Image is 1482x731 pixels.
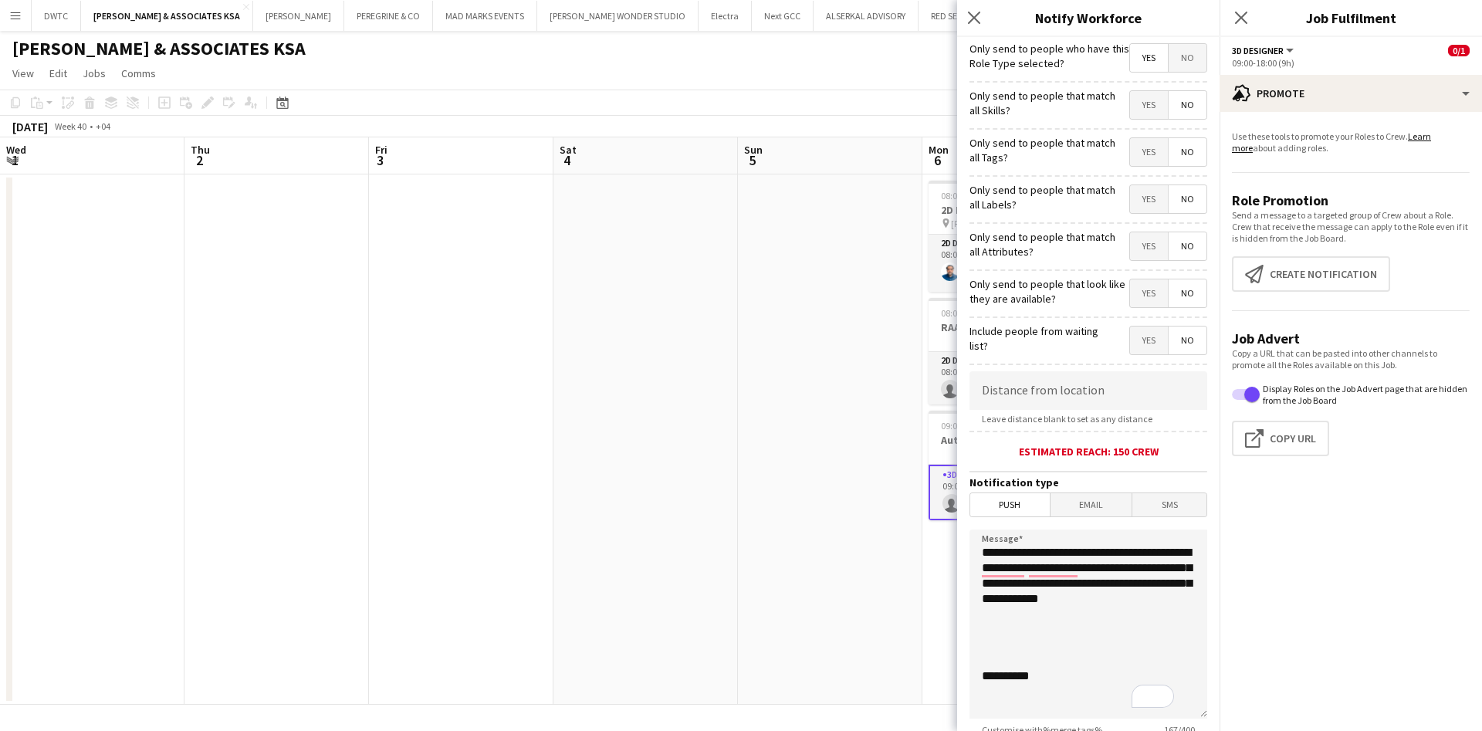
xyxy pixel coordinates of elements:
[1232,57,1470,69] div: 09:00-18:00 (9h)
[969,183,1118,211] label: Only send to people that match all Labels?
[941,307,1003,319] span: 08:00-16:00 (8h)
[814,1,919,31] button: ALSERKAL ADVISORY
[969,42,1129,69] label: Only send to people who have this Role Type selected?
[76,63,112,83] a: Jobs
[1232,256,1390,292] button: Create notification
[929,320,1101,334] h3: RAA 2d Designer
[1232,45,1296,56] button: 3D Designer
[1232,421,1329,456] button: Copy Url
[1169,232,1206,260] span: No
[1232,330,1470,347] h3: Job Advert
[699,1,752,31] button: Electra
[115,63,162,83] a: Comms
[188,151,210,169] span: 2
[941,190,1003,201] span: 08:00-17:00 (9h)
[32,1,81,31] button: DWTC
[969,413,1165,425] span: Leave distance blank to set as any distance
[49,66,67,80] span: Edit
[969,530,1207,719] textarea: To enrich screen reader interactions, please activate Accessibility in Grammarly extension settings
[560,143,577,157] span: Sat
[1220,75,1482,112] div: Promote
[752,1,814,31] button: Next GCC
[929,235,1101,292] app-card-role: 2D Designer1/108:00-17:00 (9h)[PERSON_NAME] [PERSON_NAME]
[742,151,763,169] span: 5
[1130,44,1168,72] span: Yes
[969,445,1207,459] div: Estimated reach: 150 crew
[969,324,1104,352] label: Include people from waiting list?
[969,475,1207,489] h3: Notification type
[1169,44,1206,72] span: No
[929,203,1101,217] h3: 2D Designer
[1130,279,1168,307] span: Yes
[83,66,106,80] span: Jobs
[1169,185,1206,213] span: No
[557,151,577,169] span: 4
[969,277,1129,305] label: Only send to people that look like they are available?
[6,63,40,83] a: View
[1169,91,1206,119] span: No
[926,151,949,169] span: 6
[919,1,1053,31] button: RED SEA FILM FOUNDATION
[941,420,1003,431] span: 09:00-18:00 (9h)
[1232,130,1431,154] a: Learn more
[1130,185,1168,213] span: Yes
[1232,45,1284,56] span: 3D Designer
[969,89,1117,117] label: Only send to people that match all Skills?
[970,493,1050,516] span: Push
[191,143,210,157] span: Thu
[969,230,1123,258] label: Only send to people that match all Attributes?
[929,143,949,157] span: Mon
[81,1,253,31] button: [PERSON_NAME] & ASSOCIATES KSA
[1232,191,1470,209] h3: Role Promotion
[1220,8,1482,28] h3: Job Fulfilment
[96,120,110,132] div: +04
[1132,493,1206,516] span: SMS
[929,433,1101,447] h3: AutoCad/Sketchup Designer
[957,8,1220,28] h3: Notify Workforce
[12,66,34,80] span: View
[1130,232,1168,260] span: Yes
[1260,383,1470,406] label: Display Roles on the Job Advert page that are hidden from the Job Board
[1232,130,1470,154] p: Use these tools to promote your Roles to Crew. about adding roles.
[12,37,306,60] h1: [PERSON_NAME] & ASSOCIATES KSA
[1051,493,1132,516] span: Email
[1232,209,1470,244] p: Send a message to a targeted group of Crew about a Role. Crew that receive the message can apply ...
[1169,138,1206,166] span: No
[1130,138,1168,166] span: Yes
[373,151,387,169] span: 3
[51,120,90,132] span: Week 40
[1130,91,1168,119] span: Yes
[375,143,387,157] span: Fri
[1169,327,1206,354] span: No
[929,465,1101,520] app-card-role: 3D Designer0/109:00-18:00 (9h)
[929,411,1101,520] app-job-card: 09:00-18:00 (9h)0/1AutoCad/Sketchup Designer1 Role3D Designer0/109:00-18:00 (9h)
[4,151,26,169] span: 1
[969,136,1116,164] label: Only send to people that match all Tags?
[121,66,156,80] span: Comms
[1448,45,1470,56] span: 0/1
[1169,279,1206,307] span: No
[929,181,1101,292] app-job-card: 08:00-17:00 (9h)1/12D Designer [PERSON_NAME] & Associates KSA1 Role2D Designer1/108:00-17:00 (9h)...
[951,218,1067,229] span: [PERSON_NAME] & Associates KSA
[253,1,344,31] button: [PERSON_NAME]
[929,298,1101,404] app-job-card: 08:00-16:00 (8h)0/1RAA 2d Designer1 Role2D Designer0/108:00-16:00 (8h)
[43,63,73,83] a: Edit
[12,119,48,134] div: [DATE]
[433,1,537,31] button: MAD MARKS EVENTS
[744,143,763,157] span: Sun
[1130,327,1168,354] span: Yes
[344,1,433,31] button: PEREGRINE & CO
[1232,347,1470,371] p: Copy a URL that can be pasted into other channels to promote all the Roles available on this Job.
[929,352,1101,404] app-card-role: 2D Designer0/108:00-16:00 (8h)
[6,143,26,157] span: Wed
[537,1,699,31] button: [PERSON_NAME] WONDER STUDIO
